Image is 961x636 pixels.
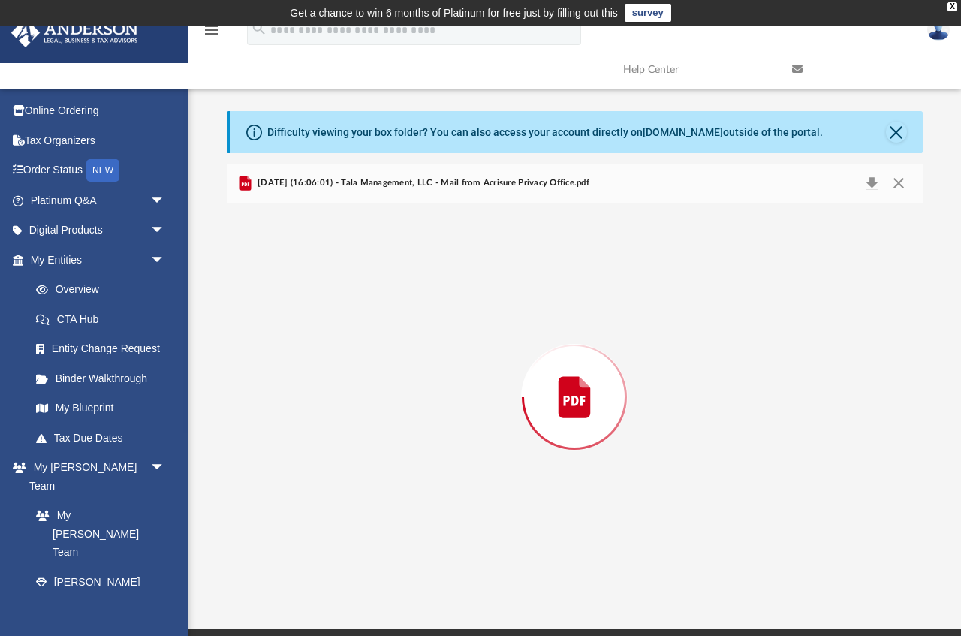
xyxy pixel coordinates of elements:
a: CTA Hub [21,304,188,334]
a: survey [625,4,671,22]
img: Anderson Advisors Platinum Portal [7,18,143,47]
a: Entity Change Request [21,334,188,364]
a: Online Ordering [11,96,188,126]
a: Digital Productsarrow_drop_down [11,216,188,246]
button: Download [859,173,886,194]
a: [PERSON_NAME] System [21,567,180,615]
a: Tax Organizers [11,125,188,155]
img: User Pic [927,19,950,41]
div: Preview [227,164,923,591]
span: arrow_drop_down [150,185,180,216]
i: menu [203,21,221,39]
a: Tax Due Dates [21,423,188,453]
button: Close [885,173,912,194]
div: close [947,2,957,11]
a: My [PERSON_NAME] Teamarrow_drop_down [11,453,180,501]
div: Get a chance to win 6 months of Platinum for free just by filling out this [290,4,618,22]
a: My Entitiesarrow_drop_down [11,245,188,275]
div: Difficulty viewing your box folder? You can also access your account directly on outside of the p... [267,125,823,140]
a: Overview [21,275,188,305]
a: My [PERSON_NAME] Team [21,501,173,568]
a: Binder Walkthrough [21,363,188,393]
div: NEW [86,159,119,182]
span: arrow_drop_down [150,216,180,246]
a: Order StatusNEW [11,155,188,186]
a: Platinum Q&Aarrow_drop_down [11,185,188,216]
a: menu [203,29,221,39]
a: Help Center [612,40,781,99]
span: arrow_drop_down [150,245,180,276]
a: [DOMAIN_NAME] [643,126,723,138]
a: My Blueprint [21,393,180,423]
span: arrow_drop_down [150,453,180,484]
i: search [251,20,267,37]
button: Close [886,122,907,143]
span: [DATE] (16:06:01) - Tala Management, LLC - Mail from Acrisure Privacy Office.pdf [255,176,589,190]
